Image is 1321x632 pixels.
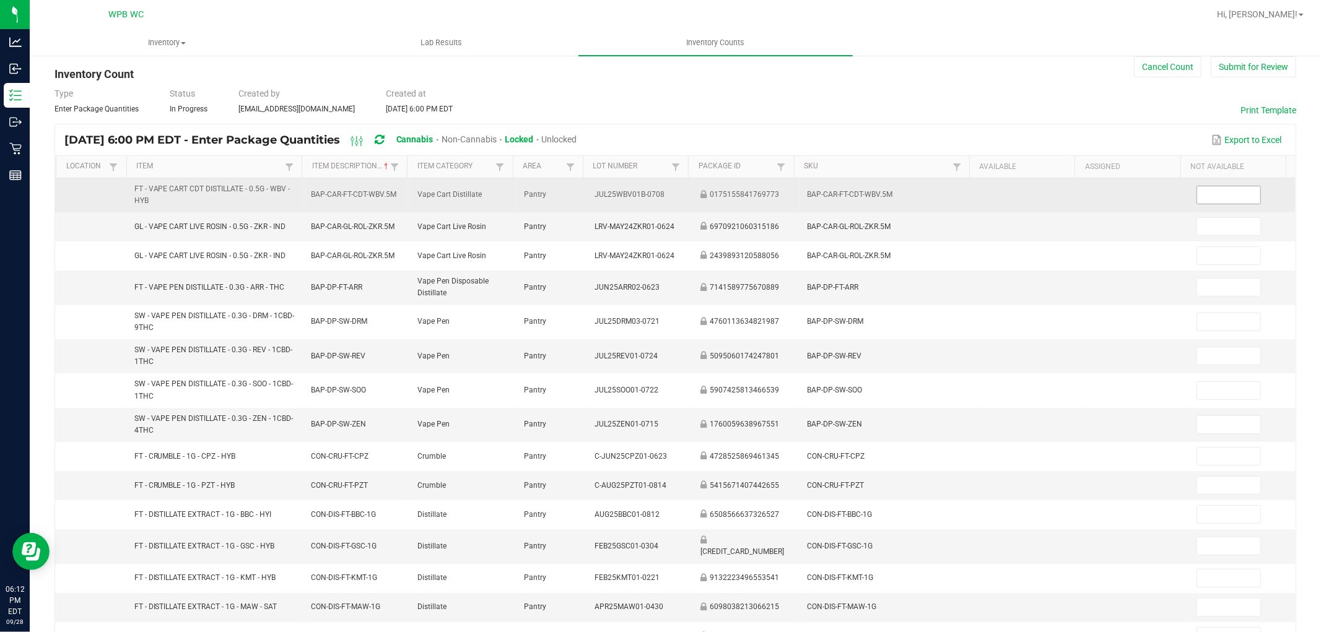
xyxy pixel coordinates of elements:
span: SW - VAPE PEN DISTILLATE - 0.3G - ZEN - 1CBD-4THC [134,414,294,435]
span: LRV-MAY24ZKR01-0624 [595,251,674,260]
span: Pantry [524,452,546,461]
span: Inventory Count [54,67,134,80]
span: Pantry [524,510,546,519]
span: FT - CRUMBLE - 1G - PZT - HYB [134,481,235,490]
span: JUL25WBV01B-0708 [595,190,665,199]
span: BAP-DP-SW-DRM [807,317,863,326]
span: BAP-DP-SW-SOO [807,386,862,394]
span: Distillate [417,542,447,550]
a: AreaSortable [523,162,563,171]
span: BAP-DP-SW-DRM [312,317,368,326]
span: BAP-DP-SW-SOO [312,386,367,394]
span: Created at [386,89,426,98]
span: GL - VAPE CART LIVE ROSIN - 0.5G - ZKR - IND [134,251,286,260]
span: Vape Cart Distillate [417,190,482,199]
inline-svg: Outbound [9,116,22,128]
span: 5415671407442655 [710,481,780,490]
span: C-JUN25CPZ01-0623 [595,452,667,461]
span: Sortable [381,162,391,171]
span: Pantry [524,317,546,326]
span: BAP-DP-SW-REV [807,352,861,360]
span: BAP-CAR-FT-CDT-WBV.5M [807,190,892,199]
span: Lab Results [404,37,479,48]
div: [DATE] 6:00 PM EDT - Enter Package Quantities [64,129,586,152]
span: BAP-DP-FT-ARR [312,283,363,292]
span: CON-DIS-FT-KMT-1G [312,573,378,582]
span: Pantry [524,602,546,611]
span: [EMAIL_ADDRESS][DOMAIN_NAME] [238,105,355,113]
span: BAP-CAR-GL-ROL-ZKR.5M [807,222,891,231]
span: SW - VAPE PEN DISTILLATE - 0.3G - DRM - 1CBD-9THC [134,311,295,332]
a: Item DescriptionSortable [312,162,388,171]
span: Crumble [417,481,446,490]
th: Assigned [1075,156,1180,178]
span: JUL25SOO01-0722 [595,386,658,394]
span: Inventory [30,37,303,48]
span: Vape Pen [417,352,450,360]
iframe: Resource center [12,533,50,570]
a: Filter [106,159,121,175]
span: FT - VAPE CART CDT DISTILLATE - 0.5G - WBV - HYB [134,184,290,205]
span: CON-CRU-FT-PZT [807,481,864,490]
a: Filter [774,159,788,175]
span: Pantry [524,481,546,490]
inline-svg: Reports [9,169,22,181]
a: Filter [668,159,683,175]
span: Enter Package Quantities [54,105,139,113]
span: CON-DIS-FT-MAW-1G [807,602,876,611]
span: Pantry [524,542,546,550]
span: Cannabis [396,134,434,144]
span: Pantry [524,190,546,199]
span: In Progress [170,105,207,113]
span: Distillate [417,573,447,582]
button: Cancel Count [1134,56,1201,77]
span: 2439893120588056 [710,251,780,260]
span: 5907425813466539 [710,386,780,394]
span: CON-DIS-FT-BBC-1G [807,510,872,519]
span: CON-DIS-FT-BBC-1G [312,510,377,519]
span: 5095060174247801 [710,352,780,360]
inline-svg: Analytics [9,36,22,48]
span: Vape Pen Disposable Distillate [417,277,489,297]
span: Vape Cart Live Rosin [417,222,486,231]
a: Filter [493,159,508,175]
span: CON-DIS-FT-GSC-1G [807,542,873,550]
span: CON-DIS-FT-GSC-1G [312,542,377,550]
th: Available [969,156,1075,178]
th: Not Available [1180,156,1286,178]
span: Pantry [524,283,546,292]
span: Locked [505,134,533,144]
a: Lot NumberSortable [593,162,669,171]
span: C-AUG25PZT01-0814 [595,481,666,490]
span: 0175155841769773 [710,190,780,199]
span: FT - DISTILLATE EXTRACT - 1G - GSC - HYB [134,542,275,550]
span: BAP-CAR-GL-ROL-ZKR.5M [807,251,891,260]
a: SKUSortable [804,162,949,171]
p: 09/28 [6,617,24,626]
span: SW - VAPE PEN DISTILLATE - 0.3G - SOO - 1CBD-1THC [134,379,294,400]
span: BAP-DP-FT-ARR [807,283,858,292]
span: LRV-MAY24ZKR01-0624 [595,222,674,231]
button: Submit for Review [1211,56,1296,77]
span: BAP-DP-SW-ZEN [312,420,367,428]
a: Inventory [30,30,304,56]
span: Vape Cart Live Rosin [417,251,486,260]
span: Pantry [524,386,546,394]
span: Crumble [417,452,446,461]
span: AUG25BBC01-0812 [595,510,660,519]
span: WPB WC [109,9,144,20]
span: FT - VAPE PEN DISTILLATE - 0.3G - ARR - THC [134,283,285,292]
span: CON-DIS-FT-KMT-1G [807,573,873,582]
span: SW - VAPE PEN DISTILLATE - 0.3G - REV - 1CBD-1THC [134,345,293,366]
p: 06:12 PM EDT [6,584,24,617]
span: 6098038213066215 [710,602,780,611]
span: FT - DISTILLATE EXTRACT - 1G - KMT - HYB [134,573,276,582]
span: 1760059638967551 [710,420,780,428]
inline-svg: Inbound [9,63,22,75]
a: ItemSortable [136,162,282,171]
button: Print Template [1240,104,1296,116]
span: FT - DISTILLATE EXTRACT - 1G - MAW - SAT [134,602,277,611]
span: BAP-DP-SW-REV [312,352,366,360]
span: Inventory Counts [670,37,762,48]
a: Package IdSortable [699,162,774,171]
